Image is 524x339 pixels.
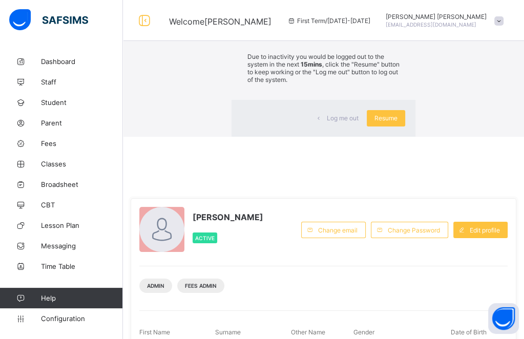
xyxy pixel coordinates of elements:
span: Surname [215,328,241,336]
button: Open asap [488,303,519,334]
span: Other Name [291,328,325,336]
strong: 15mins [300,60,322,68]
span: Configuration [41,314,122,323]
span: Lesson Plan [41,221,123,229]
span: [EMAIL_ADDRESS][DOMAIN_NAME] [386,22,476,28]
span: Admin [147,283,164,289]
span: Student [41,98,123,107]
span: Help [41,294,122,302]
span: Classes [41,160,123,168]
p: Due to inactivity you would be logged out to the system in the next , click the "Resume" button t... [247,53,400,83]
span: Log me out [327,114,359,122]
span: Resume [374,114,397,122]
span: Active [195,235,215,241]
span: Dashboard [41,57,123,66]
span: [PERSON_NAME] [PERSON_NAME] [386,13,487,20]
span: [PERSON_NAME] [193,212,263,222]
img: safsims [9,9,88,31]
span: Staff [41,78,123,86]
span: Messaging [41,242,123,250]
span: session/term information [287,17,370,25]
span: Fees [41,139,123,147]
span: Parent [41,119,123,127]
div: SIMRAN SHARMA [381,13,509,28]
span: Broadsheet [41,180,123,188]
span: Fees Admin [185,283,217,289]
span: Time Table [41,262,123,270]
span: Edit profile [470,226,500,234]
span: Welcome [PERSON_NAME] [169,16,271,27]
span: Change email [318,226,358,234]
span: CBT [41,201,123,209]
span: First Name [139,328,170,336]
span: Gender [353,328,374,336]
span: Date of Birth [451,328,487,336]
span: Change Password [388,226,440,234]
